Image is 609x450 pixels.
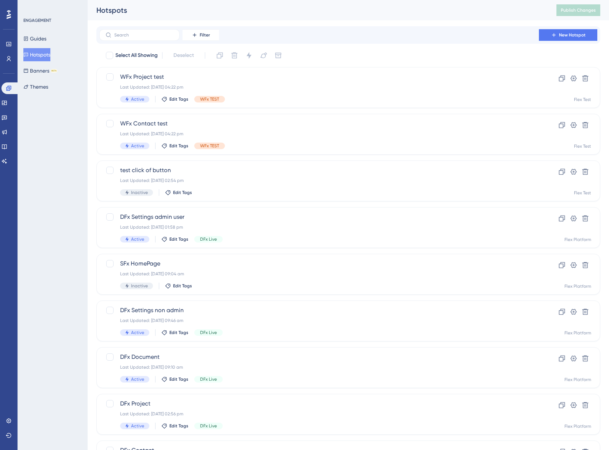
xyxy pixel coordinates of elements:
[564,283,591,289] div: Flex Platform
[556,4,600,16] button: Publish Changes
[561,7,596,13] span: Publish Changes
[23,80,48,93] button: Themes
[165,190,192,195] button: Edit Tags
[161,96,188,102] button: Edit Tags
[120,353,518,361] span: DFx Document
[574,190,591,196] div: Flex Test
[169,96,188,102] span: Edit Tags
[114,32,173,38] input: Search
[120,399,518,408] span: DFx Project
[120,411,518,417] div: Last Updated: [DATE] 02:56 pm
[183,29,219,41] button: Filter
[169,143,188,149] span: Edit Tags
[200,143,219,149] span: WFx TEST
[169,423,188,429] span: Edit Tags
[161,330,188,335] button: Edit Tags
[574,97,591,102] div: Flex Test
[120,84,518,90] div: Last Updated: [DATE] 04:22 pm
[200,32,210,38] span: Filter
[559,32,586,38] span: New Hotspot
[131,423,144,429] span: Active
[23,64,57,77] button: BannersBETA
[131,143,144,149] span: Active
[169,236,188,242] span: Edit Tags
[23,18,51,23] div: ENGAGEMENT
[120,271,518,277] div: Last Updated: [DATE] 09:04 am
[115,51,158,60] span: Select All Showing
[539,29,597,41] button: New Hotspot
[120,131,518,137] div: Last Updated: [DATE] 04:22 pm
[120,306,518,315] span: DFx Settings non admin
[200,423,217,429] span: DFx Live
[161,143,188,149] button: Edit Tags
[131,190,148,195] span: Inactive
[23,32,46,45] button: Guides
[161,236,188,242] button: Edit Tags
[131,376,144,382] span: Active
[131,236,144,242] span: Active
[96,5,538,15] div: Hotspots
[131,283,148,289] span: Inactive
[120,318,518,323] div: Last Updated: [DATE] 09:46 am
[120,119,518,128] span: WFx Contact test
[169,330,188,335] span: Edit Tags
[165,283,192,289] button: Edit Tags
[564,377,591,383] div: Flex Platform
[564,423,591,429] div: Flex Platform
[574,143,591,149] div: Flex Test
[120,178,518,183] div: Last Updated: [DATE] 02:54 pm
[131,330,144,335] span: Active
[120,259,518,268] span: SFx HomePage
[564,237,591,243] div: Flex Platform
[564,330,591,336] div: Flex Platform
[51,69,57,73] div: BETA
[173,283,192,289] span: Edit Tags
[120,224,518,230] div: Last Updated: [DATE] 01:58 pm
[167,49,200,62] button: Deselect
[131,96,144,102] span: Active
[200,96,219,102] span: WFx TEST
[120,213,518,221] span: DFx Settings admin user
[169,376,188,382] span: Edit Tags
[173,190,192,195] span: Edit Tags
[200,330,217,335] span: DFx Live
[161,376,188,382] button: Edit Tags
[120,364,518,370] div: Last Updated: [DATE] 09:10 am
[200,236,217,242] span: DFx Live
[200,376,217,382] span: DFx Live
[161,423,188,429] button: Edit Tags
[120,166,518,175] span: test click of button
[120,73,518,81] span: WFx Project test
[23,48,50,61] button: Hotspots
[173,51,194,60] span: Deselect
